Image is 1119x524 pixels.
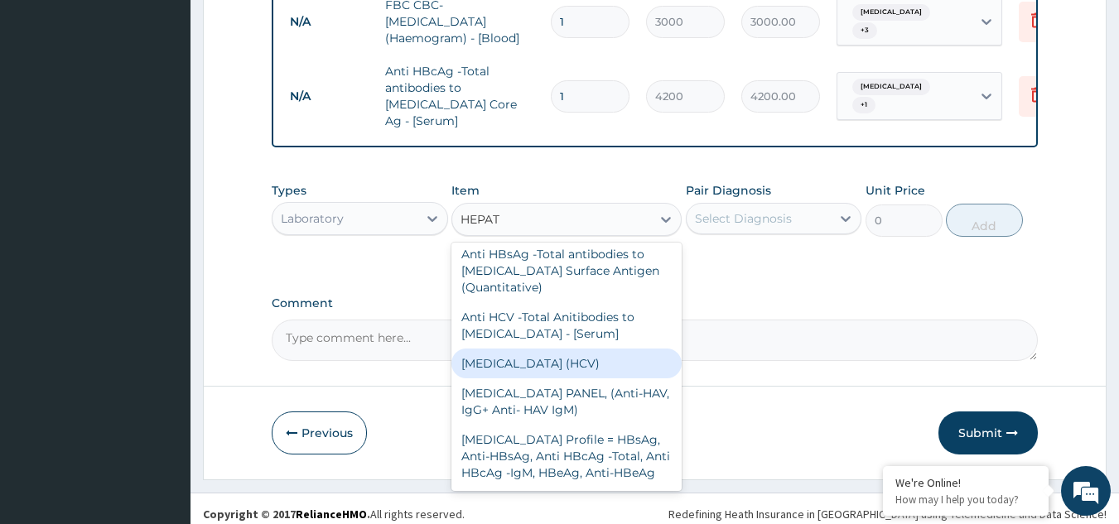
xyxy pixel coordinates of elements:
p: How may I help you today? [895,493,1036,507]
span: We're online! [96,156,229,324]
span: + 3 [852,22,877,39]
div: Anti HBsAg -Total antibodies to [MEDICAL_DATA] Surface Antigen (Quantitative) [451,239,682,302]
span: [MEDICAL_DATA] [852,4,930,21]
div: Minimize live chat window [272,8,311,48]
textarea: Type your message and hit 'Enter' [8,349,316,406]
button: Add [946,204,1023,237]
span: + 1 [852,97,875,113]
td: N/A [282,81,377,112]
div: [MEDICAL_DATA] (HCV) [451,349,682,378]
div: Anti HCV -Total Anitibodies to [MEDICAL_DATA] - [Serum] [451,302,682,349]
div: We're Online! [895,475,1036,490]
td: Anti HBcAg -Total antibodies to [MEDICAL_DATA] Core Ag - [Serum] [377,55,543,137]
strong: Copyright © 2017 . [203,507,370,522]
img: d_794563401_company_1708531726252_794563401 [31,83,67,124]
label: Unit Price [866,182,925,199]
span: [MEDICAL_DATA] [852,79,930,95]
button: Previous [272,411,367,454]
div: Select Diagnosis [695,210,792,227]
div: Laboratory [281,210,344,227]
label: Comment [272,296,1039,310]
td: N/A [282,7,377,37]
a: RelianceHMO [296,507,367,522]
label: Types [272,184,306,198]
div: Redefining Heath Insurance in [GEOGRAPHIC_DATA] using Telemedicine and Data Science! [668,506,1107,522]
label: Item [451,182,480,199]
label: Pair Diagnosis [686,182,771,199]
button: Submit [938,411,1038,454]
div: [MEDICAL_DATA] Profile = HBsAg, Anti-HBsAg, Anti HBcAg -Total, Anti HBcAg -IgM, HBeAg, Anti-HBeAg [451,425,682,488]
div: [MEDICAL_DATA] PANEL, (Anti-HAV, IgG+ Anti- HAV IgM) [451,378,682,425]
div: Chat with us now [86,93,278,114]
